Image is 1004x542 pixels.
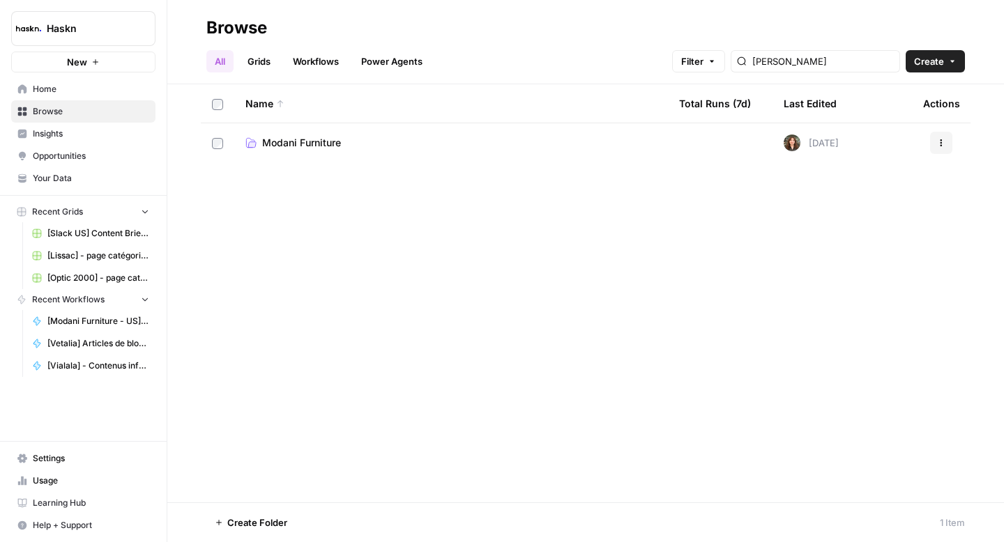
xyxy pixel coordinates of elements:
[681,54,703,68] span: Filter
[11,52,155,72] button: New
[33,127,149,140] span: Insights
[33,497,149,509] span: Learning Hub
[26,267,155,289] a: [Optic 2000] - page catégorie + article de blog
[206,17,267,39] div: Browse
[26,310,155,332] a: [Modani Furniture - US] Pages catégories
[227,516,287,529] span: Create Folder
[784,84,837,123] div: Last Edited
[47,359,149,372] span: [Vialala] - Contenus informationnels avec FAQ
[47,22,131,36] span: Haskn
[33,83,149,95] span: Home
[16,16,41,41] img: Haskn Logo
[26,332,155,355] a: [Vetalia] Articles de blog - 1000 mots
[26,355,155,377] a: [Vialala] - Contenus informationnels avec FAQ
[32,206,83,218] span: Recent Grids
[32,293,105,306] span: Recent Workflows
[11,289,155,310] button: Recent Workflows
[33,172,149,185] span: Your Data
[914,54,944,68] span: Create
[11,492,155,514] a: Learning Hub
[11,11,155,46] button: Workspace: Haskn
[245,84,657,123] div: Name
[33,105,149,118] span: Browse
[33,519,149,532] span: Help + Support
[11,78,155,100] a: Home
[11,167,155,189] a: Your Data
[11,514,155,536] button: Help + Support
[940,516,965,529] div: 1 Item
[11,100,155,123] a: Browse
[353,50,431,72] a: Power Agents
[262,136,341,150] span: Modani Furniture
[47,315,149,327] span: [Modani Furniture - US] Pages catégories
[206,50,234,72] a: All
[284,50,347,72] a: Workflows
[33,474,149,487] span: Usage
[26,245,155,267] a: [Lissac] - page catégorie - 300 à 800 mots
[784,134,839,151] div: [DATE]
[784,134,800,151] img: wbc4lf7e8no3nva14b2bd9f41fnh
[33,452,149,465] span: Settings
[239,50,279,72] a: Grids
[752,54,894,68] input: Search
[206,511,296,534] button: Create Folder
[11,145,155,167] a: Opportunities
[47,227,149,240] span: [Slack US] Content Brief & Content Generation - Creation
[11,470,155,492] a: Usage
[33,150,149,162] span: Opportunities
[923,84,960,123] div: Actions
[47,337,149,350] span: [Vetalia] Articles de blog - 1000 mots
[245,136,657,150] a: Modani Furniture
[11,123,155,145] a: Insights
[11,201,155,222] button: Recent Grids
[906,50,965,72] button: Create
[672,50,725,72] button: Filter
[47,249,149,262] span: [Lissac] - page catégorie - 300 à 800 mots
[67,55,87,69] span: New
[26,222,155,245] a: [Slack US] Content Brief & Content Generation - Creation
[47,272,149,284] span: [Optic 2000] - page catégorie + article de blog
[11,447,155,470] a: Settings
[679,84,751,123] div: Total Runs (7d)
